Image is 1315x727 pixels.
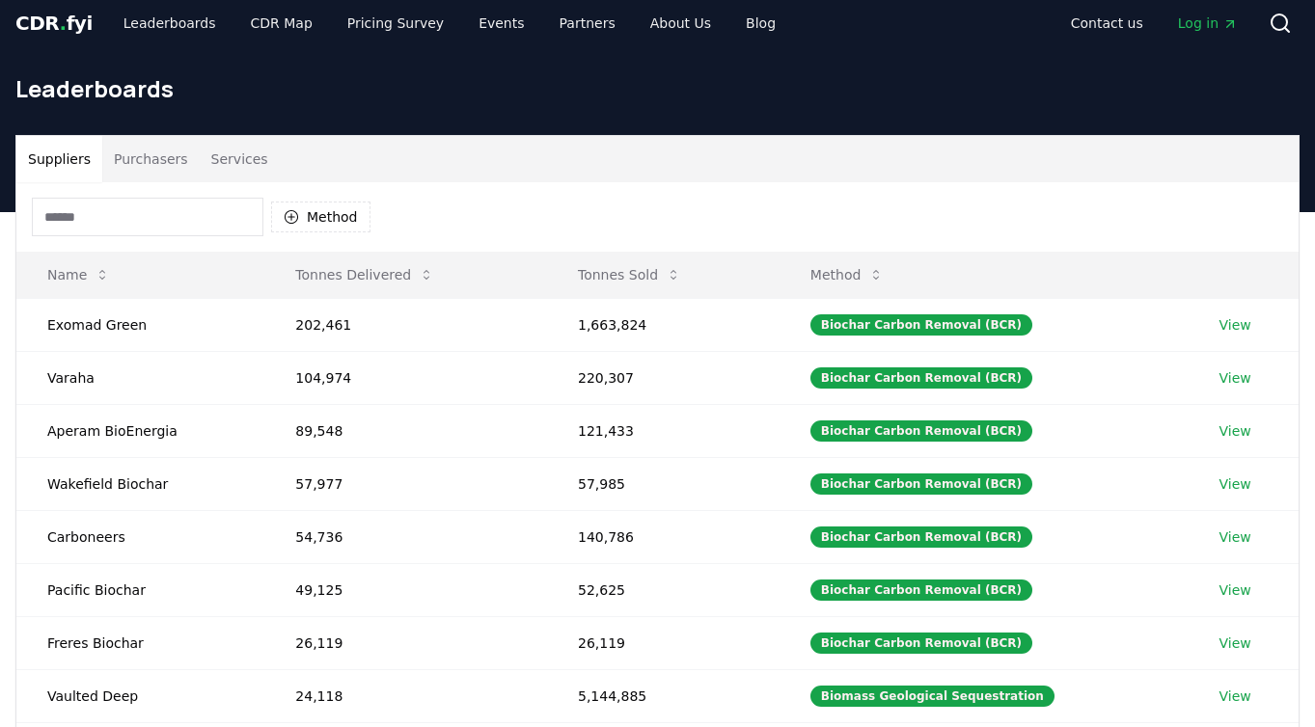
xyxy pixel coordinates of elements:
[15,10,93,37] a: CDR.fyi
[60,12,67,35] span: .
[280,256,450,294] button: Tonnes Delivered
[547,404,780,457] td: 121,433
[1178,13,1238,33] span: Log in
[16,351,264,404] td: Varaha
[332,6,459,40] a: Pricing Survey
[1163,6,1253,40] a: Log in
[810,686,1055,707] div: Biomass Geological Sequestration
[16,404,264,457] td: Aperam BioEnergia
[264,669,547,722] td: 24,118
[102,136,200,182] button: Purchasers
[547,510,780,563] td: 140,786
[795,256,900,294] button: Method
[235,6,328,40] a: CDR Map
[1219,580,1251,600] a: View
[264,351,547,404] td: 104,974
[810,579,1032,601] div: Biochar Carbon Removal (BCR)
[810,473,1032,495] div: Biochar Carbon Removal (BCR)
[1219,633,1251,653] a: View
[730,6,791,40] a: Blog
[200,136,280,182] button: Services
[810,420,1032,442] div: Biochar Carbon Removal (BCR)
[32,256,125,294] button: Name
[1219,474,1251,494] a: View
[264,563,547,616] td: 49,125
[810,367,1032,389] div: Biochar Carbon Removal (BCR)
[264,404,547,457] td: 89,548
[16,616,264,669] td: Freres Biochar
[16,298,264,351] td: Exomad Green
[810,314,1032,336] div: Biochar Carbon Removal (BCR)
[15,12,93,35] span: CDR fyi
[544,6,631,40] a: Partners
[16,563,264,616] td: Pacific Biochar
[463,6,539,40] a: Events
[547,669,780,722] td: 5,144,885
[547,616,780,669] td: 26,119
[810,633,1032,654] div: Biochar Carbon Removal (BCR)
[264,616,547,669] td: 26,119
[16,669,264,722] td: Vaulted Deep
[108,6,791,40] nav: Main
[1219,315,1251,335] a: View
[16,457,264,510] td: Wakefield Biochar
[15,73,1300,104] h1: Leaderboards
[1219,368,1251,388] a: View
[1219,687,1251,706] a: View
[264,510,547,563] td: 54,736
[635,6,726,40] a: About Us
[547,563,780,616] td: 52,625
[264,298,547,351] td: 202,461
[547,298,780,351] td: 1,663,824
[1219,421,1251,441] a: View
[547,457,780,510] td: 57,985
[108,6,232,40] a: Leaderboards
[810,526,1032,548] div: Biochar Carbon Removal (BCR)
[16,136,102,182] button: Suppliers
[1055,6,1159,40] a: Contact us
[1219,527,1251,547] a: View
[16,510,264,563] td: Carboneers
[271,202,370,232] button: Method
[1055,6,1253,40] nav: Main
[547,351,780,404] td: 220,307
[264,457,547,510] td: 57,977
[562,256,697,294] button: Tonnes Sold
